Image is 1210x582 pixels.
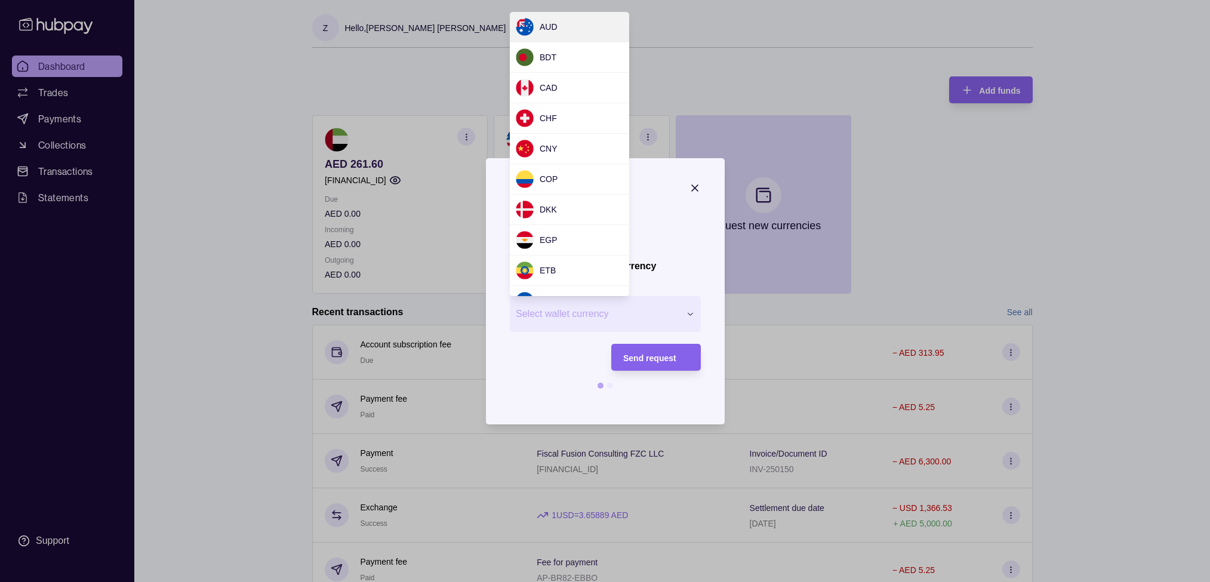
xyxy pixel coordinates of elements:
[516,170,534,188] img: co
[540,144,558,153] span: CNY
[516,231,534,249] img: eg
[540,205,557,214] span: DKK
[623,353,676,362] span: Send request
[516,109,534,127] img: ch
[516,140,534,158] img: cn
[540,83,558,93] span: CAD
[516,18,534,36] img: au
[516,79,534,97] img: ca
[540,266,556,275] span: ETB
[540,174,558,184] span: COP
[516,292,534,310] img: eu
[540,53,556,62] span: BDT
[516,201,534,218] img: dk
[540,113,557,123] span: CHF
[516,261,534,279] img: et
[516,48,534,66] img: bd
[540,22,558,32] span: AUD
[540,235,558,245] span: EGP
